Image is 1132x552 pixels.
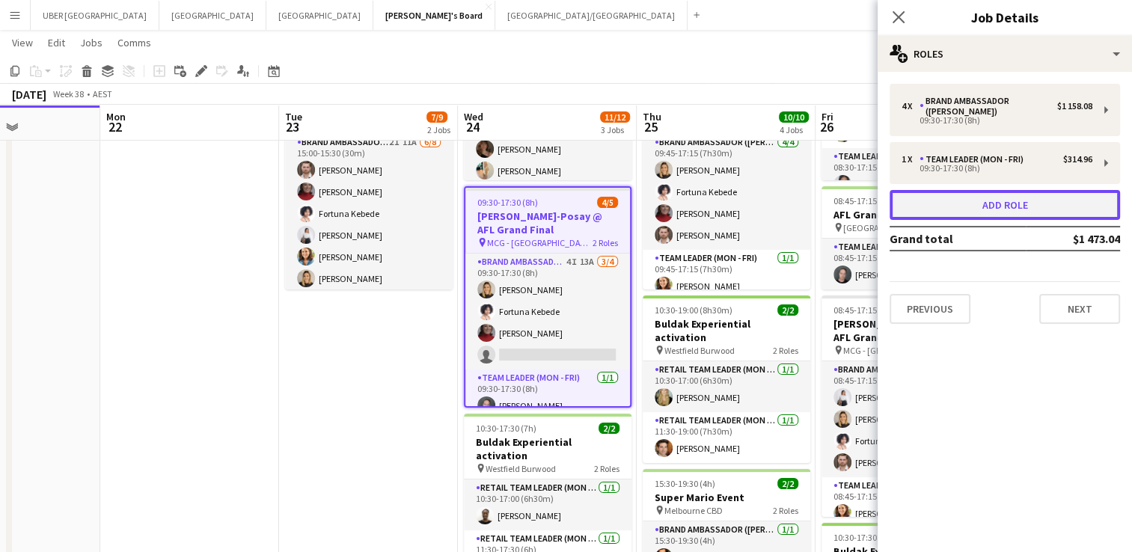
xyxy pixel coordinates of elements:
span: Melbourne CBD [664,505,723,516]
span: 2 Roles [593,237,618,248]
span: MCG - [GEOGRAPHIC_DATA] [843,345,949,356]
h3: Buldak Experiential activation [643,317,810,344]
a: Jobs [74,33,108,52]
app-card-role: Team Leader (Public Holiday)1/108:30-17:15 (8h45m)[PERSON_NAME] [822,148,989,199]
span: 11/12 [600,111,630,123]
span: Fri [822,110,833,123]
app-job-card: 09:30-17:30 (8h)4/5[PERSON_NAME]-Posay @ AFL Grand Final MCG - [GEOGRAPHIC_DATA]2 RolesBrand Amba... [464,186,631,408]
td: Grand total [890,227,1026,251]
div: $1 158.08 [1057,101,1092,111]
span: 15:30-19:30 (4h) [655,478,715,489]
span: 10:30-17:30 (7h) [476,423,536,434]
span: View [12,36,33,49]
app-card-role: Brand Ambassador ([PERSON_NAME])4/409:45-17:15 (7h30m)[PERSON_NAME]Fortuna Kebede[PERSON_NAME][PE... [643,134,810,250]
div: $314.96 [1063,154,1092,165]
app-card-role: RETAIL Team Leader (Mon - Fri)1/110:30-17:00 (6h30m)[PERSON_NAME] [464,479,631,530]
div: 2 Jobs [427,124,450,135]
span: 09:30-17:30 (8h) [477,197,538,208]
a: Edit [42,33,71,52]
span: Comms [117,36,151,49]
span: MCG - [GEOGRAPHIC_DATA] [487,237,593,248]
span: Week 38 [49,88,87,99]
h3: Buldak Experiential activation [464,435,631,462]
button: [GEOGRAPHIC_DATA]/[GEOGRAPHIC_DATA] [495,1,688,30]
span: 10:30-17:30 (7h) [833,532,894,543]
app-job-card: 15:00-15:30 (30m)6/8[PERSON_NAME] Posay online training Online1 RoleBrand Ambassador ([PERSON_NAM... [285,68,453,289]
button: Previous [890,294,970,324]
td: $1 473.04 [1026,227,1120,251]
button: Add role [890,190,1120,220]
div: 4 x [902,101,920,111]
span: 7/9 [426,111,447,123]
span: Mon [106,110,126,123]
span: 2 Roles [773,345,798,356]
div: Team Leader (Mon - Fri) [920,154,1029,165]
app-card-role: Brand Ambassador ([PERSON_NAME])2/207:15-16:00 (8h45m)[PERSON_NAME][PERSON_NAME] [464,113,631,185]
div: Brand Ambassador ([PERSON_NAME]) [920,96,1057,117]
div: 09:30-17:30 (8h) [902,117,1092,124]
span: [GEOGRAPHIC_DATA], [STREET_ADDRESS] [843,222,955,233]
h3: Job Details [878,7,1132,27]
app-job-card: 10:30-19:00 (8h30m)2/2Buldak Experiential activation Westfield Burwood2 RolesRETAIL Team Leader (... [643,295,810,463]
span: 2/2 [777,304,798,316]
span: 26 [819,118,833,135]
span: 10/10 [779,111,809,123]
app-card-role: Team Leader (Mon - Fri)1/109:30-17:30 (8h)[PERSON_NAME] [465,369,630,420]
app-card-role: Team Leader (Public Holiday)1/108:45-17:15 (8h30m)[PERSON_NAME] [822,477,989,528]
span: Thu [643,110,661,123]
span: Westfield Burwood [664,345,735,356]
button: Next [1039,294,1120,324]
button: [GEOGRAPHIC_DATA] [159,1,266,30]
span: 24 [462,118,483,135]
div: 09:30-17:30 (8h) [902,165,1092,172]
h3: [PERSON_NAME]-Posay @ AFL Grand Final [822,317,989,344]
app-job-card: 08:45-17:15 (8h30m)5/5[PERSON_NAME]-Posay @ AFL Grand Final MCG - [GEOGRAPHIC_DATA]2 RolesBrand A... [822,295,989,517]
app-job-card: 08:45-17:15 (8h30m)1/1AFL Grand Final [GEOGRAPHIC_DATA], [STREET_ADDRESS]1 RoleTeam Leader (Publi... [822,186,989,289]
button: [GEOGRAPHIC_DATA] [266,1,373,30]
span: 22 [104,118,126,135]
h3: [PERSON_NAME]-Posay @ AFL Grand Final [465,209,630,236]
button: [PERSON_NAME]'s Board [373,1,495,30]
span: Edit [48,36,65,49]
span: 08:45-17:15 (8h30m) [833,195,911,206]
app-job-card: 09:45-17:15 (7h30m)5/5[PERSON_NAME]-Posay @ AFL Grand Final MCG - [GEOGRAPHIC_DATA]2 RolesBrand A... [643,68,810,289]
div: [DATE] [12,87,46,102]
app-card-role: Team Leader (Mon - Fri)1/109:45-17:15 (7h30m)[PERSON_NAME] [643,250,810,301]
a: Comms [111,33,157,52]
a: View [6,33,39,52]
div: AEST [93,88,112,99]
app-card-role: Brand Ambassador ([PERSON_NAME])4I13A3/409:30-17:30 (8h)[PERSON_NAME]Fortuna Kebede[PERSON_NAME] [465,254,630,369]
app-card-role: RETAIL Team Leader (Mon - Fri)1/111:30-19:00 (7h30m)[PERSON_NAME] [643,412,810,463]
span: 2 Roles [773,505,798,516]
app-card-role: RETAIL Team Leader (Mon - Fri)1/110:30-17:00 (6h30m)[PERSON_NAME] [643,361,810,412]
div: 1 x [902,154,920,165]
span: Westfield Burwood [486,463,556,474]
h3: AFL Grand Final [822,208,989,221]
span: 4/5 [597,197,618,208]
span: 23 [283,118,302,135]
span: 2/2 [777,478,798,489]
div: 4 Jobs [780,124,808,135]
span: Tue [285,110,302,123]
app-card-role: Brand Ambassador ([PERSON_NAME])2I11A6/815:00-15:30 (30m)[PERSON_NAME][PERSON_NAME]Fortuna Kebede... [285,134,453,337]
span: Wed [464,110,483,123]
button: UBER [GEOGRAPHIC_DATA] [31,1,159,30]
div: 3 Jobs [601,124,629,135]
span: Jobs [80,36,103,49]
span: 08:45-17:15 (8h30m) [833,304,911,316]
div: Roles [878,36,1132,72]
h3: Super Mario Event [643,491,810,504]
span: 10:30-19:00 (8h30m) [655,304,732,316]
span: 2/2 [599,423,619,434]
app-card-role: Brand Ambassador (Public Holiday)4/408:45-17:15 (8h30m)[PERSON_NAME][PERSON_NAME]Fortuna Kebede[P... [822,361,989,477]
span: 2 Roles [594,463,619,474]
app-card-role: Team Leader (Public Holiday)1/108:45-17:15 (8h30m)[PERSON_NAME] [822,239,989,289]
span: 25 [640,118,661,135]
